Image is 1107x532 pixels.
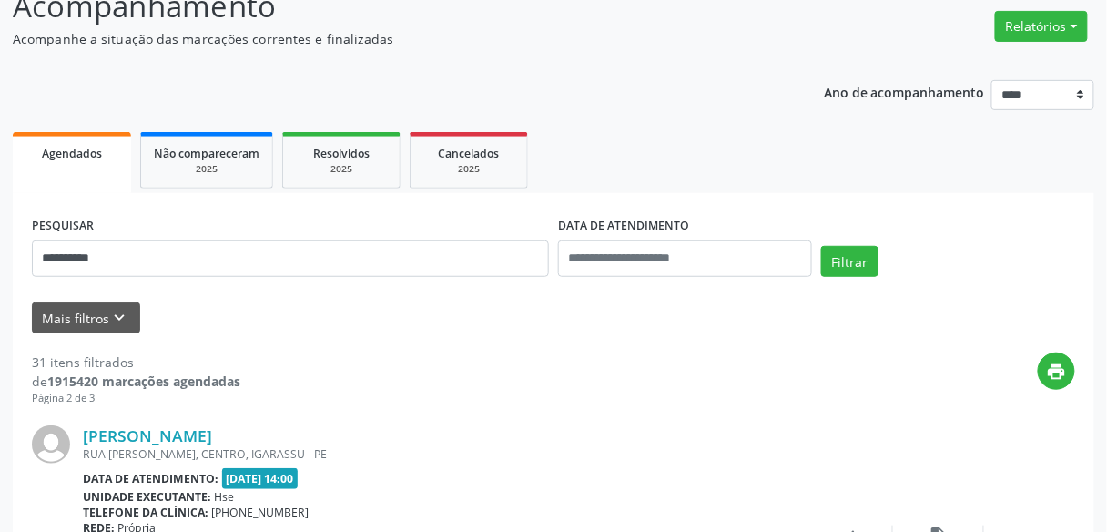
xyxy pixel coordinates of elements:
b: Telefone da clínica: [83,505,208,520]
span: Cancelados [439,146,500,161]
label: PESQUISAR [32,212,94,240]
i: print [1047,362,1067,382]
span: Agendados [42,146,102,161]
label: DATA DE ATENDIMENTO [558,212,689,240]
button: Relatórios [995,11,1088,42]
a: [PERSON_NAME] [83,425,212,445]
img: img [32,425,70,464]
div: 2025 [423,162,514,176]
div: 2025 [154,162,259,176]
button: Mais filtroskeyboard_arrow_down [32,302,140,334]
div: 2025 [296,162,387,176]
span: [DATE] 14:00 [222,468,299,489]
div: 31 itens filtrados [32,353,240,372]
div: RUA [PERSON_NAME], CENTRO, IGARASSU - PE [83,446,802,462]
strong: 1915420 marcações agendadas [47,373,240,390]
div: Página 2 de 3 [32,391,240,406]
span: Resolvidos [313,146,370,161]
b: Unidade executante: [83,489,211,505]
b: Data de atendimento: [83,471,218,486]
div: de [32,372,240,391]
button: print [1038,353,1075,390]
p: Ano de acompanhamento [824,80,985,103]
span: [PHONE_NUMBER] [212,505,310,520]
i: keyboard_arrow_down [110,308,130,328]
span: Não compareceram [154,146,259,161]
p: Acompanhe a situação das marcações correntes e finalizadas [13,29,770,48]
span: Hse [215,489,235,505]
button: Filtrar [821,246,878,277]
